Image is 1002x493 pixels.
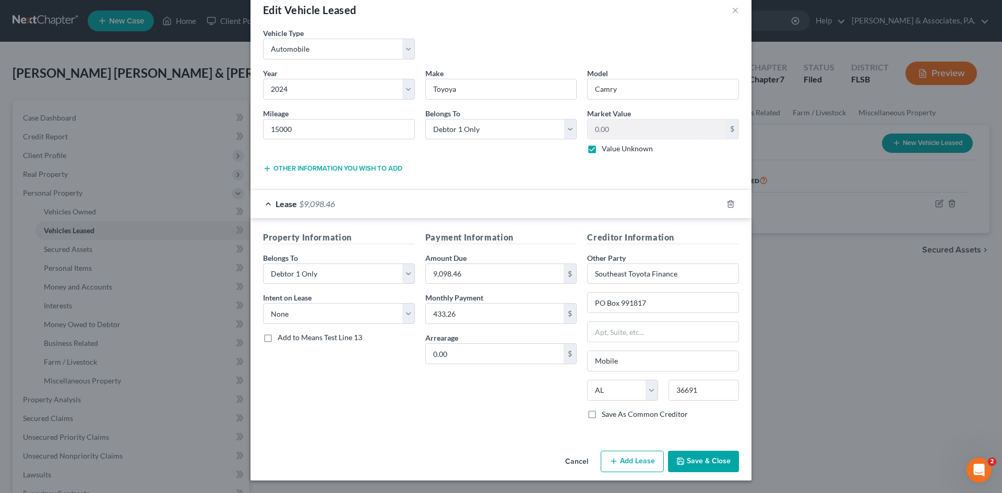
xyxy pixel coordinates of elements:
label: Amount Due [425,252,467,263]
input: ex. Altima [588,79,738,99]
h5: Property Information [263,231,415,244]
span: Model [587,69,608,78]
span: Belongs To [425,109,460,118]
input: Enter address... [588,293,738,312]
input: 0.00 [426,344,564,364]
div: $ [564,344,576,364]
span: Add to Means Test Line 13 [278,333,362,342]
div: Edit Vehicle Leased [263,3,356,17]
label: Save As Common Creditor [602,409,688,419]
h5: Payment Information [425,231,577,244]
input: 0.00 [588,119,726,139]
input: 0.00 [426,264,564,284]
span: Lease [276,199,297,209]
input: -- [264,119,414,139]
span: $9,098.46 [299,199,335,209]
button: × [732,4,739,16]
label: Arrearage [425,332,458,343]
button: Cancel [557,452,597,473]
span: 2 [988,458,996,466]
label: Intent on Lease [263,292,312,303]
span: Year [263,69,278,78]
iframe: Intercom live chat [967,458,992,483]
button: Add Lease [601,451,664,473]
div: $ [564,304,576,323]
h5: Creditor Information [587,231,739,244]
span: Other Party [587,254,626,262]
input: Search creditor by name... [587,263,739,284]
input: Enter zip.. [669,380,739,401]
input: 0.00 [426,304,564,323]
button: Other information you wish to add [263,164,402,173]
div: $ [726,119,738,139]
label: Monthly Payment [425,292,483,303]
span: Belongs To [263,254,298,262]
label: Value Unknown [602,143,653,154]
span: Make [425,69,444,78]
input: Enter city... [588,351,738,371]
label: Market Value [587,108,631,119]
input: Apt, Suite, etc... [588,322,738,342]
button: Save & Close [668,451,739,473]
input: ex. Nissan [426,79,577,99]
span: Vehicle Type [263,29,304,38]
label: Mileage [263,108,289,119]
div: $ [564,264,576,284]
